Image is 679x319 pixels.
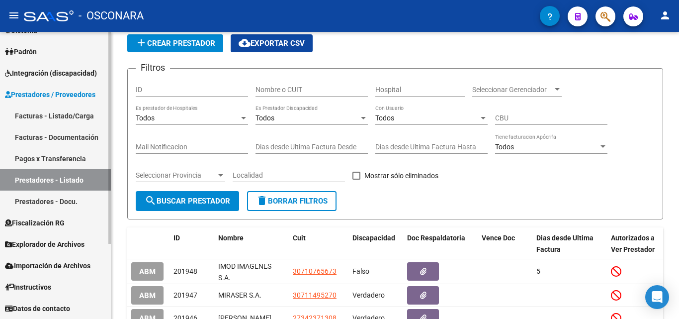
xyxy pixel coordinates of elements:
mat-icon: delete [256,195,268,207]
span: Todos [375,114,394,122]
span: Todos [136,114,155,122]
span: Verdadero [352,291,385,299]
span: Padrón [5,46,37,57]
span: - OSCONARA [79,5,144,27]
span: Explorador de Archivos [5,239,85,250]
span: Fiscalización RG [5,217,65,228]
span: Borrar Filtros [256,197,328,206]
span: 201948 [173,267,197,275]
span: Discapacidad [352,234,395,242]
span: Todos [495,143,514,151]
span: Crear Prestador [135,39,215,48]
div: IMOD IMAGENES S.A. [218,261,285,282]
mat-icon: menu [8,9,20,21]
span: Instructivos [5,282,51,293]
span: Falso [352,267,369,275]
span: ID [173,234,180,242]
datatable-header-cell: Dias desde Ultima Factura [532,227,607,260]
button: Exportar CSV [231,34,313,52]
mat-icon: add [135,37,147,49]
datatable-header-cell: Autorizados a Ver Prestador [607,227,662,260]
span: Doc Respaldatoria [407,234,465,242]
span: Seleccionar Gerenciador [472,86,553,94]
span: 5 [536,267,540,275]
span: ABM [139,267,156,276]
span: Nombre [218,234,244,242]
span: Integración (discapacidad) [5,68,97,79]
span: Exportar CSV [239,39,305,48]
span: 30710765673 [293,267,337,275]
span: ABM [139,291,156,300]
datatable-header-cell: ID [170,227,214,260]
button: ABM [131,286,164,305]
button: Crear Prestador [127,34,223,52]
span: Cuit [293,234,306,242]
span: Datos de contacto [5,303,70,314]
span: 30711495270 [293,291,337,299]
span: Seleccionar Provincia [136,171,216,180]
span: 201947 [173,291,197,299]
div: MIRASER S.A. [218,290,285,301]
span: Autorizados a Ver Prestador [611,234,655,253]
mat-icon: person [659,9,671,21]
span: Mostrar sólo eliminados [364,170,438,182]
datatable-header-cell: Nombre [214,227,289,260]
button: ABM [131,262,164,281]
mat-icon: search [145,195,157,207]
span: Todos [255,114,274,122]
datatable-header-cell: Doc Respaldatoria [403,227,478,260]
datatable-header-cell: Vence Doc [478,227,532,260]
span: Prestadores / Proveedores [5,89,95,100]
span: Buscar Prestador [145,197,230,206]
span: Dias desde Ultima Factura [536,234,594,253]
span: Importación de Archivos [5,260,90,271]
div: Open Intercom Messenger [645,285,669,309]
datatable-header-cell: Discapacidad [348,227,403,260]
h3: Filtros [136,61,170,75]
span: Vence Doc [482,234,515,242]
mat-icon: cloud_download [239,37,251,49]
datatable-header-cell: Cuit [289,227,348,260]
button: Borrar Filtros [247,191,337,211]
button: Buscar Prestador [136,191,239,211]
